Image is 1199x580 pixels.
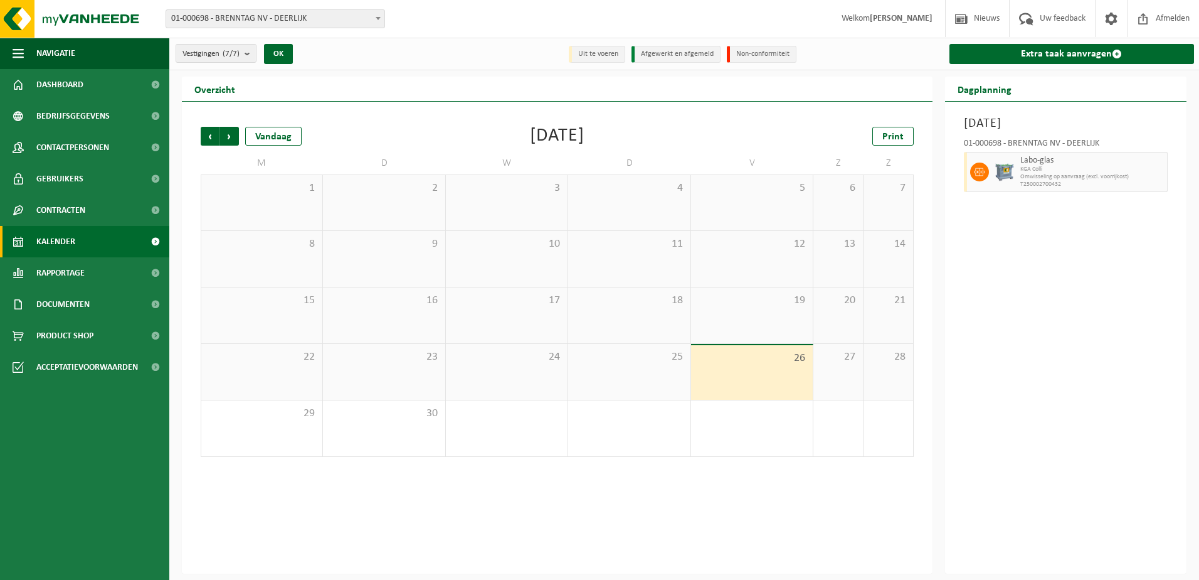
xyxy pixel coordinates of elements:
span: Acceptatievoorwaarden [36,352,138,383]
div: 01-000698 - BRENNTAG NV - DEERLIJK [964,139,1168,152]
td: Z [813,152,864,175]
li: Afgewerkt en afgemeld [631,46,721,63]
span: Labo-glas [1020,156,1165,166]
td: D [568,152,690,175]
span: 6 [820,181,857,195]
strong: [PERSON_NAME] [870,14,932,23]
span: 27 [820,350,857,364]
h2: Dagplanning [945,77,1024,101]
span: 3 [452,181,561,195]
span: 8 [208,237,316,251]
button: Vestigingen(7/7) [176,44,256,63]
span: 19 [697,294,806,308]
span: Bedrijfsgegevens [36,100,110,132]
span: Rapportage [36,257,85,289]
span: 21 [870,294,907,308]
span: 29 [208,407,316,421]
span: 1 [208,181,316,195]
span: 12 [697,237,806,251]
h2: Overzicht [182,77,248,101]
span: KGA Colli [1020,166,1165,173]
button: OK [264,44,293,64]
span: 30 [329,407,438,421]
a: Extra taak aanvragen [949,44,1195,64]
td: M [201,152,323,175]
span: 4 [574,181,684,195]
span: 9 [329,237,438,251]
span: Product Shop [36,320,93,352]
span: Contactpersonen [36,132,109,163]
div: Vandaag [245,127,302,146]
img: PB-AP-0800-MET-02-01 [995,163,1014,181]
span: 14 [870,237,907,251]
count: (7/7) [223,50,240,58]
td: W [446,152,568,175]
span: 11 [574,237,684,251]
span: 01-000698 - BRENNTAG NV - DEERLIJK [166,9,385,28]
span: Omwisseling op aanvraag (excl. voorrijkost) [1020,173,1165,181]
span: Kalender [36,226,75,257]
span: 18 [574,294,684,308]
span: 7 [870,181,907,195]
span: Print [882,132,904,142]
span: 24 [452,350,561,364]
span: T250002700432 [1020,181,1165,188]
span: Dashboard [36,69,83,100]
span: 16 [329,294,438,308]
span: 17 [452,294,561,308]
span: 5 [697,181,806,195]
div: [DATE] [530,127,584,146]
a: Print [872,127,914,146]
span: Contracten [36,195,85,226]
span: 10 [452,237,561,251]
td: Z [864,152,914,175]
span: 23 [329,350,438,364]
span: 22 [208,350,316,364]
span: Vorige [201,127,219,146]
span: Gebruikers [36,163,83,195]
td: V [691,152,813,175]
li: Non-conformiteit [727,46,796,63]
td: D [323,152,445,175]
span: 13 [820,237,857,251]
span: Vestigingen [182,45,240,63]
span: 25 [574,350,684,364]
li: Uit te voeren [569,46,625,63]
span: Navigatie [36,38,75,69]
span: Volgende [220,127,239,146]
span: 28 [870,350,907,364]
span: 26 [697,352,806,365]
span: Documenten [36,289,90,320]
span: 01-000698 - BRENNTAG NV - DEERLIJK [166,10,384,28]
h3: [DATE] [964,114,1168,133]
span: 2 [329,181,438,195]
span: 15 [208,294,316,308]
span: 20 [820,294,857,308]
